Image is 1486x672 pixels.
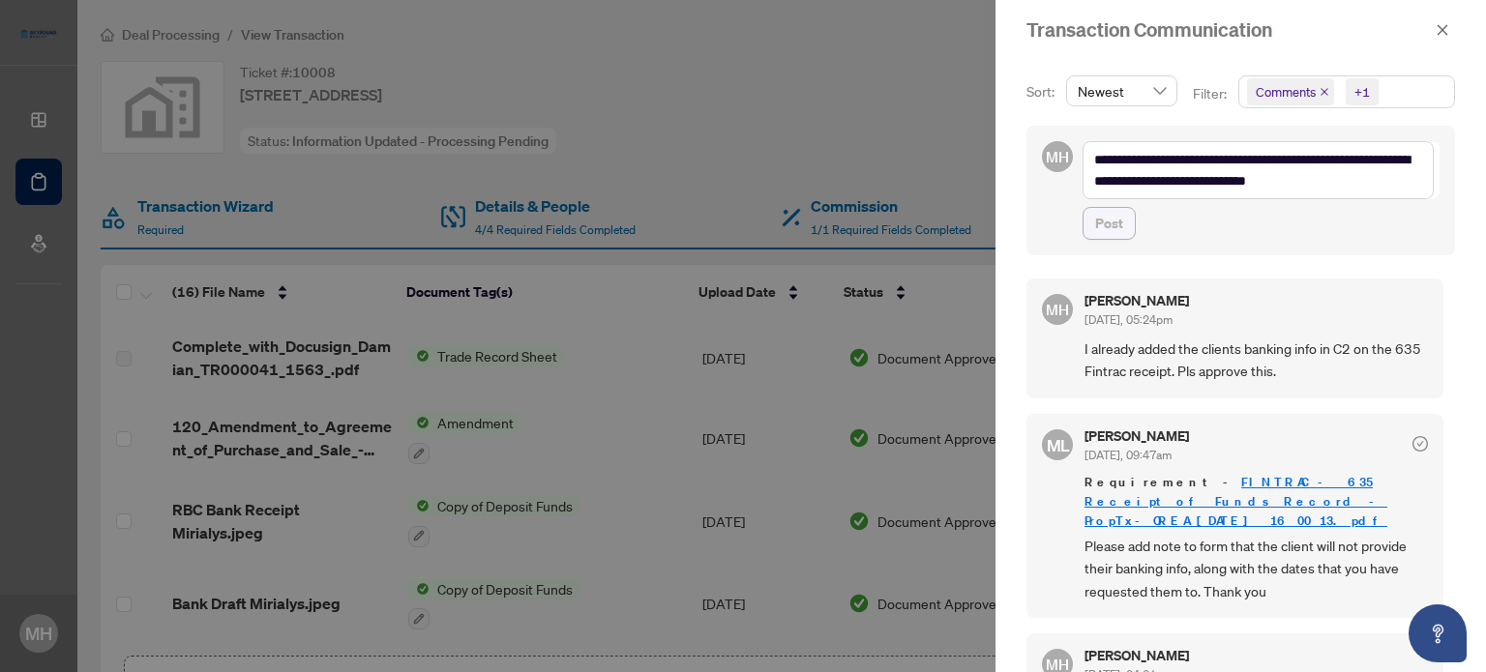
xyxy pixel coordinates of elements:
[1095,208,1123,239] span: Post
[1256,82,1316,102] span: Comments
[1026,81,1058,102] p: Sort:
[1046,146,1068,168] span: MH
[1078,76,1166,105] span: Newest
[1085,535,1428,602] span: Please add note to form that the client will not provide their banking info, along with the dates...
[1026,15,1430,44] div: Transaction Communication
[1320,87,1329,97] span: close
[1412,436,1428,452] span: check-circle
[1085,429,1189,443] h5: [PERSON_NAME]
[1409,604,1467,662] button: Open asap
[1085,312,1173,327] span: [DATE], 05:24pm
[1085,649,1189,662] h5: [PERSON_NAME]
[1046,298,1068,320] span: MH
[1083,207,1136,240] button: Post
[1085,294,1189,307] h5: [PERSON_NAME]
[1436,23,1449,37] span: close
[1085,448,1172,462] span: [DATE], 09:47am
[1085,337,1428,383] span: I already added the clients banking info in C2 on the 635 Fintrac receipt. Pls approve this.
[1085,474,1387,529] a: FINTRAC - 635 Receipt of Funds Record - PropTx-OREA_[DATE] 16_00_13.pdf
[1247,78,1334,105] span: Comments
[1046,431,1069,457] span: ML
[1354,82,1370,102] div: +1
[1193,83,1230,104] p: Filter:
[1085,473,1428,531] span: Requirement -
